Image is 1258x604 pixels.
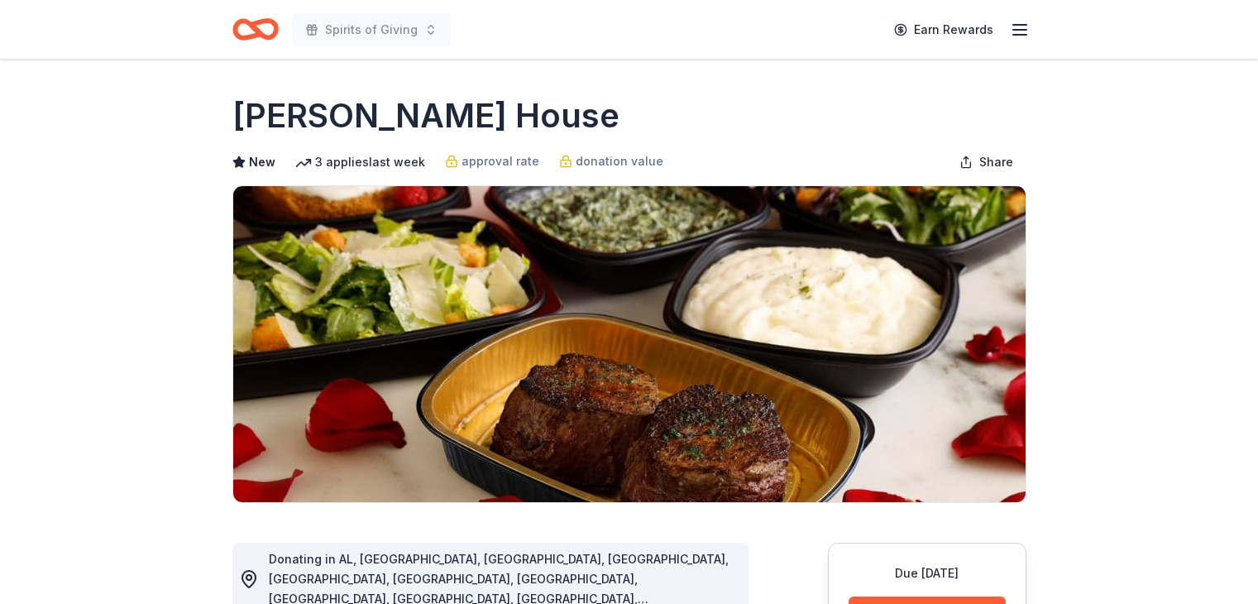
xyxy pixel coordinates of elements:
[233,186,1026,502] img: Image for Ruth's Chris Steak House
[445,151,539,171] a: approval rate
[295,152,425,172] div: 3 applies last week
[325,20,418,40] span: Spirits of Giving
[232,10,279,49] a: Home
[292,13,451,46] button: Spirits of Giving
[946,146,1026,179] button: Share
[884,15,1003,45] a: Earn Rewards
[249,152,275,172] span: New
[576,151,663,171] span: donation value
[232,93,619,139] h1: [PERSON_NAME] House
[979,152,1013,172] span: Share
[849,563,1006,583] div: Due [DATE]
[462,151,539,171] span: approval rate
[559,151,663,171] a: donation value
